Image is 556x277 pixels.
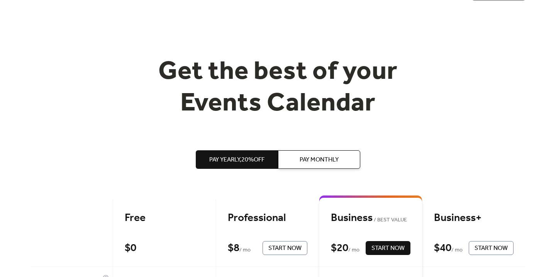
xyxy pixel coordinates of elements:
div: $ 8 [228,241,239,255]
button: Start Now [366,241,410,255]
span: / mo [451,246,463,255]
span: Start Now [475,244,508,253]
span: Pay Monthly [300,155,339,165]
button: Pay Yearly,20%off [196,150,278,169]
div: Business [331,211,410,225]
span: BEST VALUE [373,216,407,225]
div: $ 0 [125,241,136,255]
span: / mo [348,246,359,255]
button: Start Now [469,241,514,255]
div: $ 20 [331,241,348,255]
span: Pay Yearly, 20% off [209,155,264,165]
button: Pay Monthly [278,150,360,169]
span: / mo [239,246,251,255]
h1: Get the best of your Events Calendar [130,56,426,119]
span: Start Now [268,244,302,253]
div: Business+ [434,211,514,225]
span: Start Now [371,244,405,253]
div: $ 40 [434,241,451,255]
div: Free [125,211,204,225]
button: Start Now [263,241,307,255]
div: Professional [228,211,307,225]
